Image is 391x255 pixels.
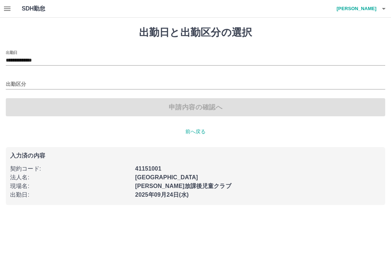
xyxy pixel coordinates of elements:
p: 法人名 : [10,173,131,182]
h1: 出勤日と出勤区分の選択 [6,26,385,39]
p: 契約コード : [10,164,131,173]
b: 2025年09月24日(水) [135,192,189,198]
p: 入力済の内容 [10,153,381,159]
label: 出勤日 [6,50,17,55]
p: 出勤日 : [10,191,131,199]
b: 41151001 [135,166,161,172]
b: [GEOGRAPHIC_DATA] [135,174,198,180]
p: 前へ戻る [6,128,385,135]
p: 現場名 : [10,182,131,191]
b: [PERSON_NAME]放課後児童クラブ [135,183,231,189]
